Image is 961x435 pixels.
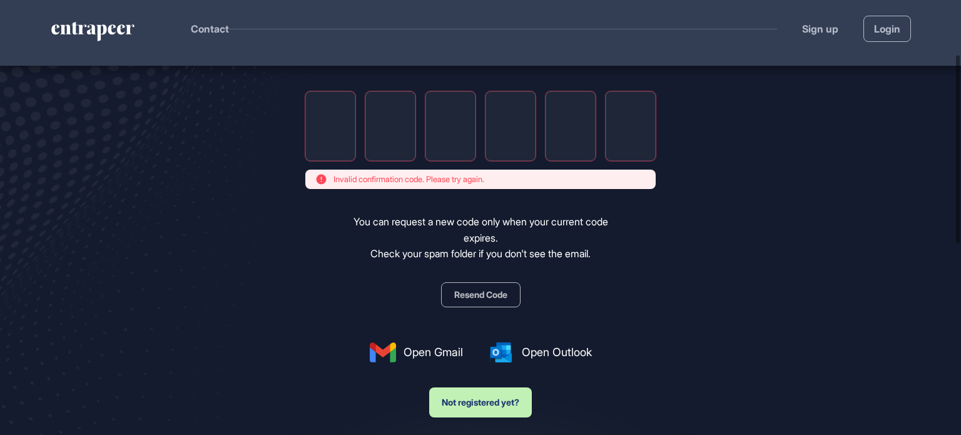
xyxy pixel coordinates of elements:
[522,344,592,361] span: Open Outlook
[863,16,911,42] a: Login
[370,342,463,362] a: Open Gmail
[336,214,626,262] div: You can request a new code only when your current code expires. Check your spam folder if you don...
[441,282,521,307] button: Resend Code
[404,344,463,361] span: Open Gmail
[191,21,229,37] button: Contact
[488,342,592,362] a: Open Outlook
[429,375,532,417] a: Not registered yet?
[333,173,484,186] span: Invalid confirmation code. Please try again.
[50,22,136,46] a: entrapeer-logo
[802,21,838,36] a: Sign up
[429,387,532,417] button: Not registered yet?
